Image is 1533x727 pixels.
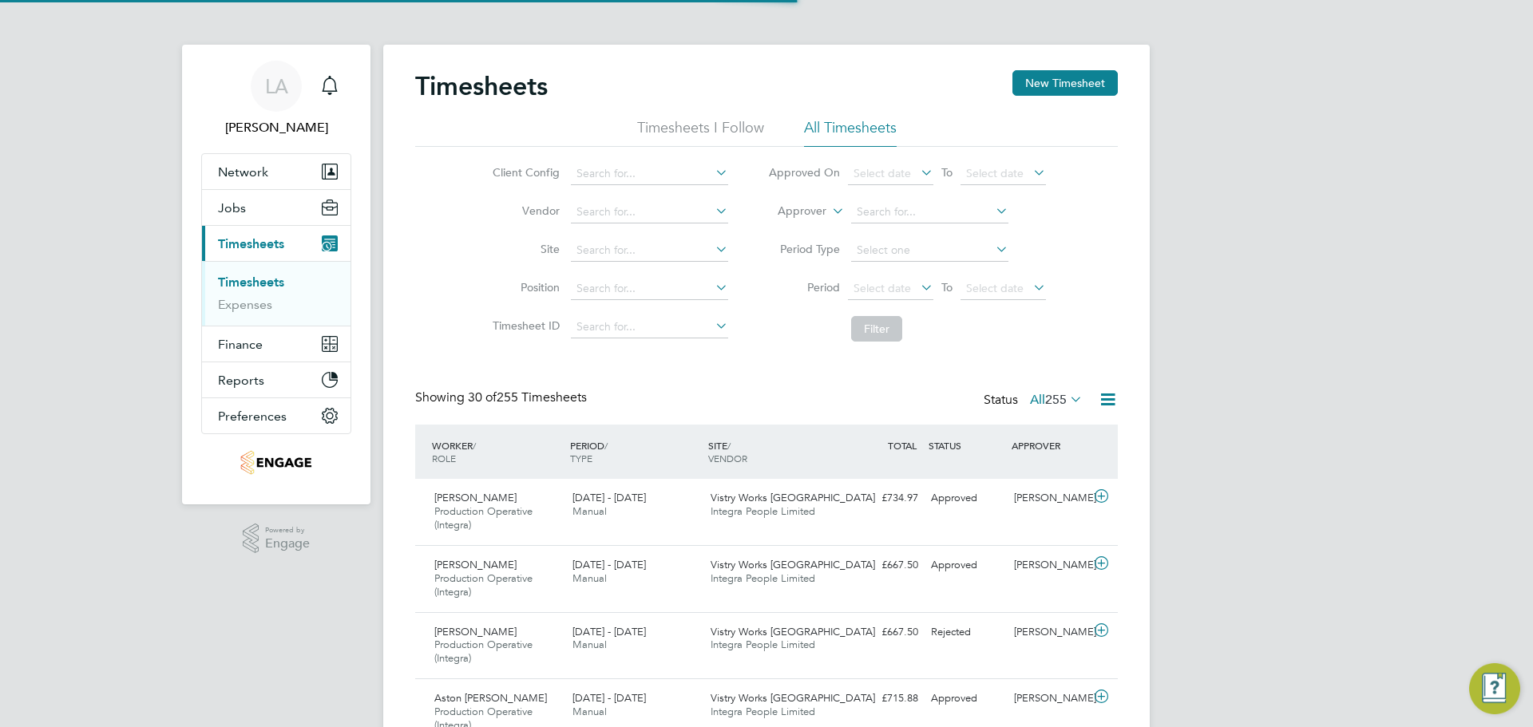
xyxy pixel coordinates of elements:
div: PERIOD [566,431,704,472]
a: Expenses [218,297,272,312]
button: Finance [202,326,351,362]
div: APPROVER [1008,431,1091,460]
label: Site [488,242,560,256]
li: Timesheets I Follow [637,118,764,147]
div: [PERSON_NAME] [1008,686,1091,712]
button: Filter [851,316,902,342]
button: Network [202,154,351,189]
span: Integra People Limited [711,638,815,651]
input: Search for... [571,278,728,300]
div: £715.88 [842,686,925,712]
button: Preferences [202,398,351,433]
label: Period Type [768,242,840,256]
span: Select date [966,166,1024,180]
span: Production Operative (Integra) [434,571,533,599]
span: [DATE] - [DATE] [572,491,646,504]
button: Jobs [202,190,351,225]
input: Search for... [571,201,728,223]
label: Approved On [768,165,840,180]
div: SITE [704,431,842,472]
span: Preferences [218,409,287,424]
span: Reports [218,373,264,388]
span: Vistry Works [GEOGRAPHIC_DATA] [711,491,875,504]
span: To [937,162,957,183]
div: [PERSON_NAME] [1008,619,1091,646]
span: TYPE [570,452,592,464]
span: Integra People Limited [711,705,815,718]
div: [PERSON_NAME] [1008,485,1091,512]
label: Position [488,280,560,294]
span: Aston [PERSON_NAME] [434,691,547,705]
div: Approved [925,686,1008,712]
a: Go to home page [201,450,351,476]
div: Approved [925,552,1008,579]
span: Manual [572,504,607,518]
div: Showing [415,389,590,406]
div: £667.50 [842,619,925,646]
input: Search for... [571,316,728,338]
div: £734.97 [842,485,925,512]
span: Finance [218,337,263,352]
span: [DATE] - [DATE] [572,625,646,638]
input: Select one [851,239,1008,262]
span: / [604,439,608,452]
label: Timesheet ID [488,318,560,333]
button: Reports [202,362,351,397]
button: Timesheets [202,226,351,261]
span: VENDOR [708,452,747,464]
a: LA[PERSON_NAME] [201,61,351,137]
button: Engage Resource Center [1469,663,1520,714]
span: 30 of [468,389,497,405]
h2: Timesheets [415,70,548,102]
span: Manual [572,571,607,585]
div: Timesheets [202,261,351,326]
span: TOTAL [888,439,917,452]
input: Search for... [851,201,1008,223]
button: New Timesheet [1012,70,1118,96]
li: All Timesheets [804,118,897,147]
label: Vendor [488,203,560,218]
div: [PERSON_NAME] [1008,552,1091,579]
span: To [937,277,957,298]
div: Approved [925,485,1008,512]
span: Manual [572,705,607,718]
span: 255 [1045,392,1067,408]
span: Select date [854,281,911,295]
span: Engage [265,537,310,551]
span: / [727,439,731,452]
span: [PERSON_NAME] [434,625,517,638]
span: Integra People Limited [711,504,815,518]
div: WORKER [428,431,566,472]
span: Vistry Works [GEOGRAPHIC_DATA] [711,691,875,705]
label: Approver [755,203,826,219]
input: Search for... [571,163,728,185]
label: All [1030,392,1083,408]
span: Lucy Anderton [201,118,351,137]
span: Powered by [265,524,310,537]
span: Jobs [218,200,246,215]
span: Production Operative (Integra) [434,638,533,665]
label: Period [768,280,840,294]
span: LA [265,76,288,97]
a: Timesheets [218,275,284,290]
span: Network [218,164,268,180]
nav: Main navigation [182,45,370,504]
span: Integra People Limited [711,571,815,585]
div: STATUS [925,431,1008,460]
div: Rejected [925,619,1008,646]
span: [PERSON_NAME] [434,558,517,571]
span: Select date [966,281,1024,295]
span: Production Operative (Integra) [434,504,533,531]
div: £667.50 [842,552,925,579]
span: [DATE] - [DATE] [572,558,646,571]
a: Powered byEngage [243,524,311,554]
span: Timesheets [218,236,284,251]
span: [DATE] - [DATE] [572,691,646,705]
span: ROLE [432,452,456,464]
span: Vistry Works [GEOGRAPHIC_DATA] [711,625,875,638]
img: integrapeople-logo-retina.png [240,450,311,476]
span: 255 Timesheets [468,389,587,405]
div: Status [984,389,1086,412]
span: / [473,439,476,452]
span: [PERSON_NAME] [434,491,517,504]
